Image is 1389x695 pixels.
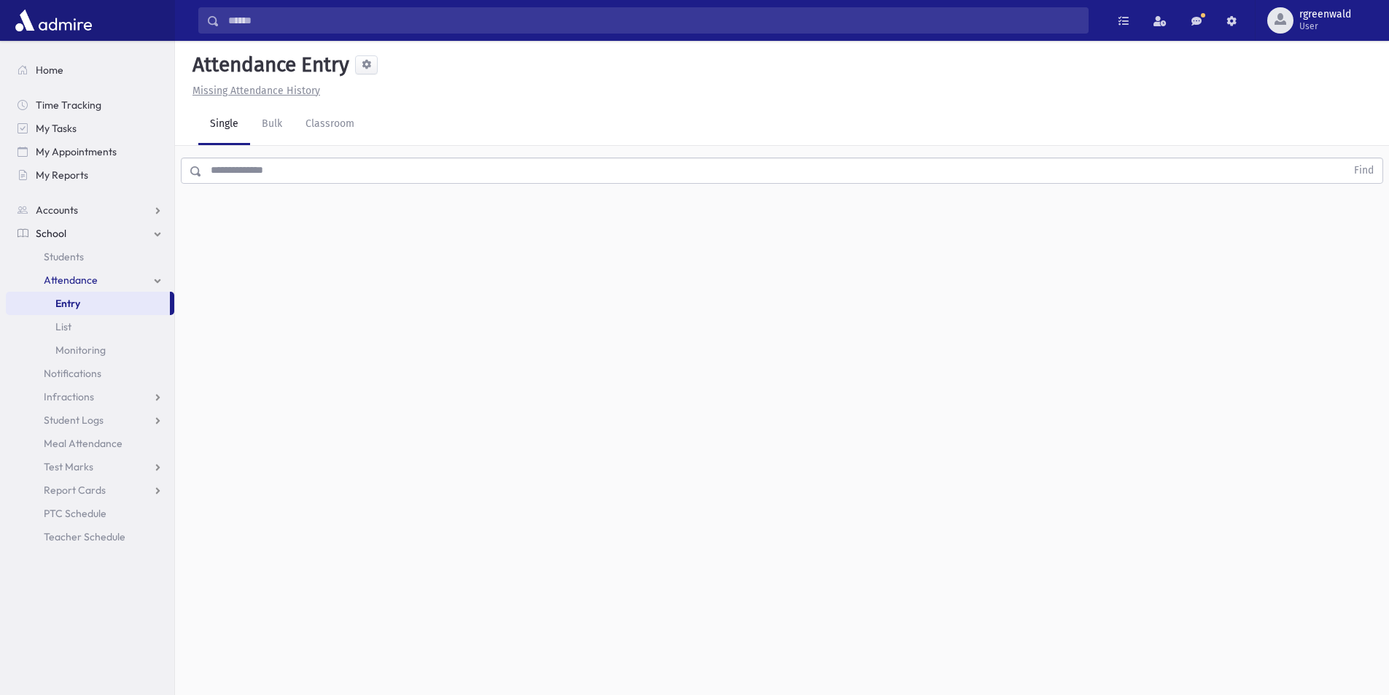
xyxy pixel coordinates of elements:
a: Bulk [250,104,294,145]
span: Attendance [44,273,98,287]
span: Home [36,63,63,77]
a: Students [6,245,174,268]
a: List [6,315,174,338]
span: Report Cards [44,484,106,497]
span: My Reports [36,168,88,182]
span: Infractions [44,390,94,403]
a: Attendance [6,268,174,292]
a: Infractions [6,385,174,408]
span: Accounts [36,203,78,217]
span: Monitoring [55,343,106,357]
span: PTC Schedule [44,507,106,520]
span: My Appointments [36,145,117,158]
a: Missing Attendance History [187,85,320,97]
a: School [6,222,174,245]
span: Meal Attendance [44,437,122,450]
span: School [36,227,66,240]
span: Student Logs [44,413,104,427]
h5: Attendance Entry [187,53,349,77]
a: Student Logs [6,408,174,432]
input: Search [219,7,1088,34]
span: User [1299,20,1351,32]
a: My Reports [6,163,174,187]
span: Time Tracking [36,98,101,112]
a: Test Marks [6,455,174,478]
button: Find [1345,158,1382,183]
a: Single [198,104,250,145]
span: Teacher Schedule [44,530,125,543]
a: Time Tracking [6,93,174,117]
a: My Appointments [6,140,174,163]
a: Entry [6,292,170,315]
u: Missing Attendance History [192,85,320,97]
a: Report Cards [6,478,174,502]
span: My Tasks [36,122,77,135]
span: Notifications [44,367,101,380]
span: Test Marks [44,460,93,473]
a: Home [6,58,174,82]
a: PTC Schedule [6,502,174,525]
a: Teacher Schedule [6,525,174,548]
img: AdmirePro [12,6,96,35]
span: List [55,320,71,333]
span: Students [44,250,84,263]
span: rgreenwald [1299,9,1351,20]
a: Meal Attendance [6,432,174,455]
a: My Tasks [6,117,174,140]
a: Monitoring [6,338,174,362]
a: Classroom [294,104,366,145]
span: Entry [55,297,80,310]
a: Accounts [6,198,174,222]
a: Notifications [6,362,174,385]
